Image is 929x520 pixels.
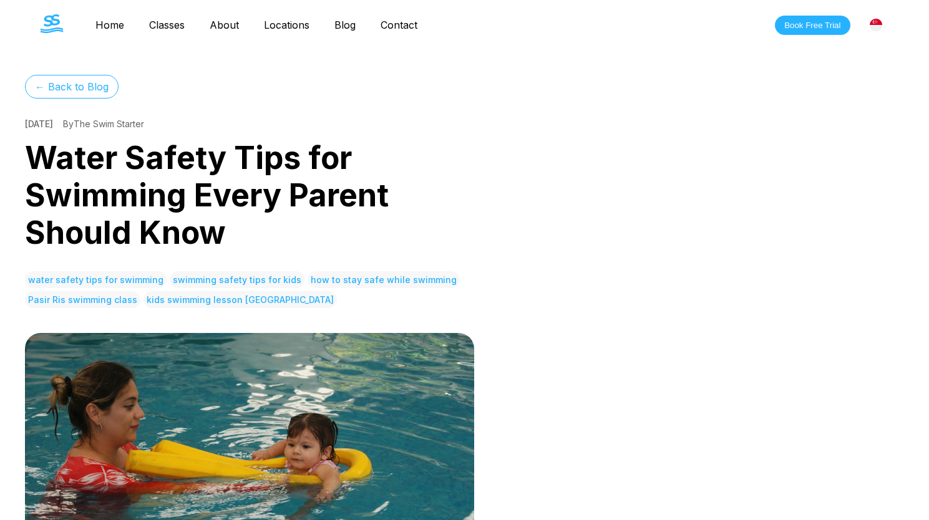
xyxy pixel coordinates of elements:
[25,118,53,129] span: [DATE]
[41,14,63,33] img: The Swim Starter Logo
[25,75,119,99] a: ← Back to Blog
[170,271,304,288] span: swimming safety tips for kids
[25,139,474,251] h1: Water Safety Tips for Swimming Every Parent Should Know
[25,271,167,288] span: water safety tips for swimming
[775,16,850,35] button: Book Free Trial
[870,19,882,31] img: Singapore
[863,12,889,38] div: [GEOGRAPHIC_DATA]
[368,19,430,31] a: Contact
[137,19,197,31] a: Classes
[322,19,368,31] a: Blog
[251,19,322,31] a: Locations
[63,118,144,129] span: By The Swim Starter
[308,271,460,288] span: how to stay safe while swimming
[143,291,337,308] span: kids swimming lesson [GEOGRAPHIC_DATA]
[197,19,251,31] a: About
[25,291,140,308] span: Pasir Ris swimming class
[83,19,137,31] a: Home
